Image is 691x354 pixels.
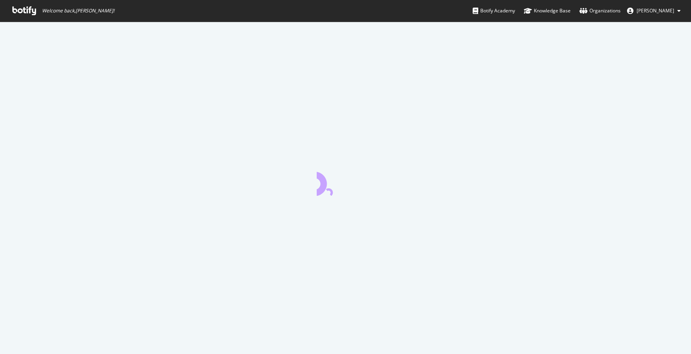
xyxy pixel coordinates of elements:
div: animation [317,167,374,196]
div: Organizations [579,7,621,15]
div: Knowledge Base [524,7,571,15]
div: Botify Academy [473,7,515,15]
button: [PERSON_NAME] [621,4,687,17]
span: Chris Pitcher [637,7,674,14]
span: Welcome back, [PERSON_NAME] ! [42,8,114,14]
